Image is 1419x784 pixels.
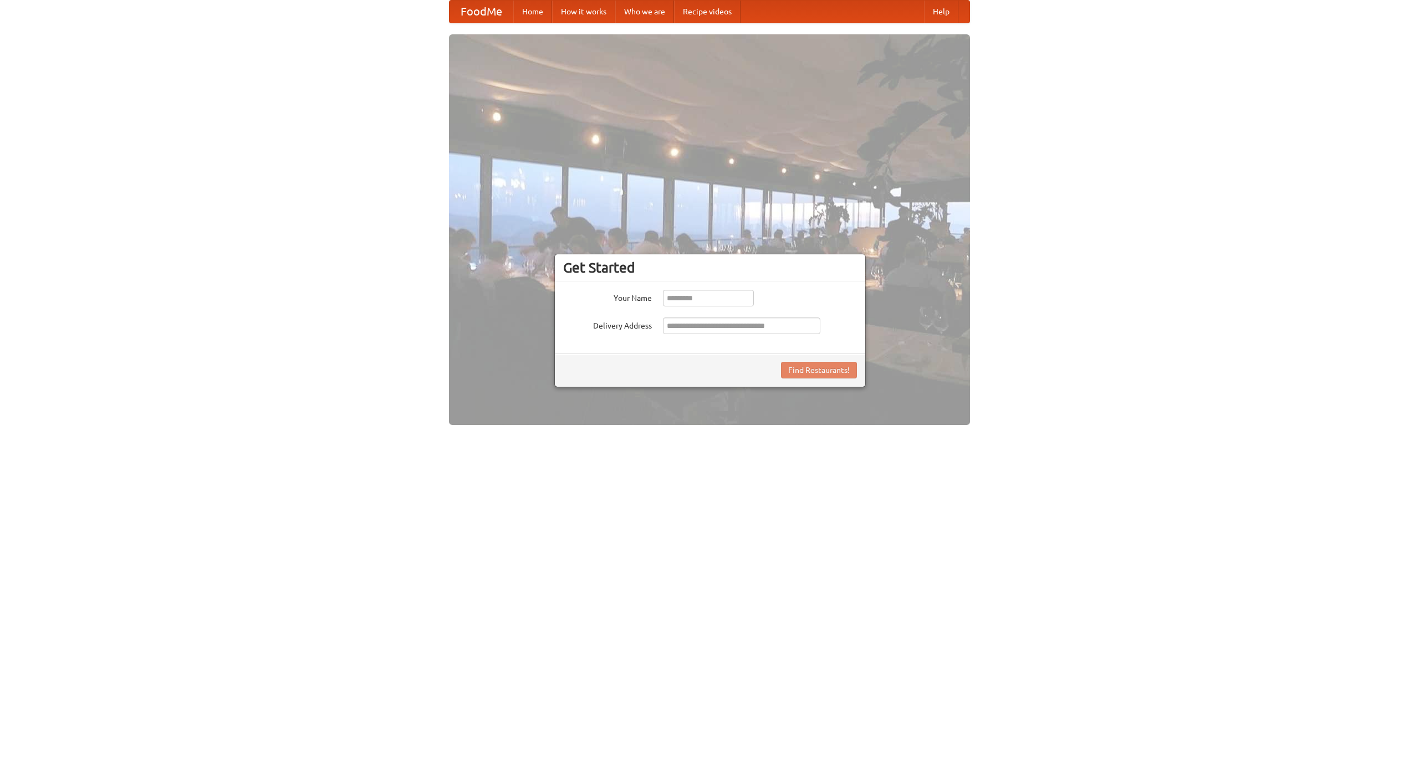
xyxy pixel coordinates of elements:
a: Home [513,1,552,23]
button: Find Restaurants! [781,362,857,378]
a: FoodMe [450,1,513,23]
label: Delivery Address [563,317,652,331]
h3: Get Started [563,259,857,276]
a: Who we are [615,1,674,23]
a: Recipe videos [674,1,741,23]
a: How it works [552,1,615,23]
label: Your Name [563,290,652,304]
a: Help [924,1,958,23]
